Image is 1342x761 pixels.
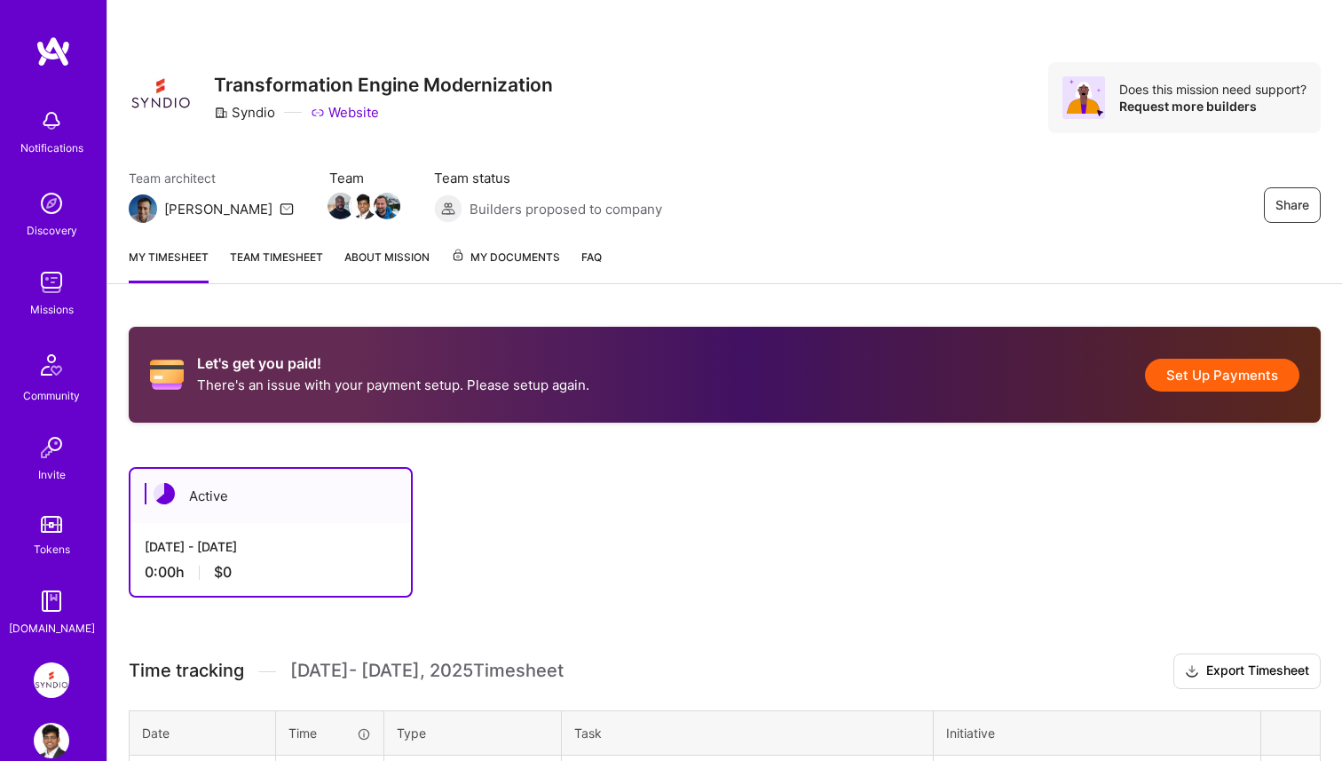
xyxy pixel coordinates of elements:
a: FAQ [581,248,602,283]
img: discovery [34,186,69,221]
h2: Let's get you paid! [197,355,589,372]
th: Date [130,710,276,755]
img: Syndio: Transformation Engine Modernization [34,662,69,698]
div: Request more builders [1119,98,1306,115]
button: Set Up Payments [1145,359,1299,392]
div: Invite [38,465,66,484]
div: [PERSON_NAME] [164,200,272,218]
img: Company Logo [129,62,193,126]
div: [DOMAIN_NAME] [9,619,95,638]
img: Active [154,483,175,504]
i: icon CreditCard [150,358,184,392]
img: Team Member Avatar [374,193,400,219]
img: logo [36,36,71,67]
img: User Avatar [34,723,69,758]
i: icon CompanyGray [214,106,228,120]
div: Active [130,469,411,523]
span: Time tracking [129,660,244,682]
div: Does this mission need support? [1119,81,1306,98]
img: Community [30,344,73,386]
a: Website [311,103,379,122]
img: Invite [34,430,69,465]
i: icon Mail [280,202,294,216]
div: 0:00 h [145,563,397,582]
div: Tokens [34,540,70,559]
div: Time [288,724,371,742]
a: My Documents [451,248,560,283]
img: Team Architect [129,194,157,223]
span: My Documents [451,248,560,267]
p: There's an issue with your payment setup. Please setup again. [197,376,589,394]
th: Task [562,710,934,755]
div: [DATE] - [DATE] [145,537,397,556]
a: Team Member Avatar [329,191,352,221]
span: Team [329,169,399,187]
div: Community [23,386,80,405]
img: Avatar [1062,76,1105,119]
img: guide book [34,583,69,619]
img: Team Member Avatar [351,193,377,219]
div: Missions [30,300,74,319]
div: Discovery [27,221,77,240]
span: Team architect [129,169,294,187]
h3: Transformation Engine Modernization [214,74,553,96]
a: About Mission [344,248,430,283]
img: teamwork [34,265,69,300]
img: bell [34,103,69,139]
a: Team Member Avatar [375,191,399,221]
button: Share [1264,187,1321,223]
a: User Avatar [29,723,74,758]
div: Syndio [214,103,275,122]
img: tokens [41,516,62,533]
span: Share [1275,196,1309,214]
button: Export Timesheet [1173,654,1321,689]
a: My timesheet [129,248,209,283]
div: Initiative [946,724,1248,742]
span: $0 [214,563,232,582]
div: Notifications [20,139,83,157]
i: icon Download [1185,662,1199,681]
span: Builders proposed to company [470,200,662,218]
th: Type [384,710,562,755]
img: Builders proposed to company [434,194,462,223]
a: Team timesheet [230,248,323,283]
span: [DATE] - [DATE] , 2025 Timesheet [290,660,564,682]
span: Team status [434,169,662,187]
a: Team Member Avatar [352,191,375,221]
a: Syndio: Transformation Engine Modernization [29,662,74,698]
img: Team Member Avatar [328,193,354,219]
